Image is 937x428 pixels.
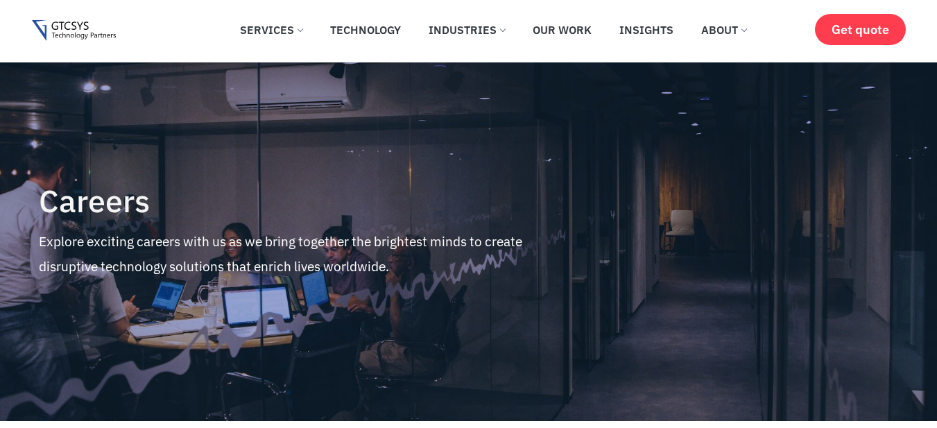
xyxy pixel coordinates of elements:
a: Insights [609,15,684,45]
a: Services [230,15,313,45]
a: Industries [418,15,515,45]
p: Explore exciting careers with us as we bring together the brightest minds to create disruptive te... [39,229,571,279]
a: Technology [320,15,411,45]
a: Get quote [815,14,906,45]
h4: Careers [39,184,571,219]
img: Gtcsys logo [32,20,116,42]
a: Our Work [522,15,602,45]
span: Get quote [832,22,889,37]
a: About [691,15,757,45]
